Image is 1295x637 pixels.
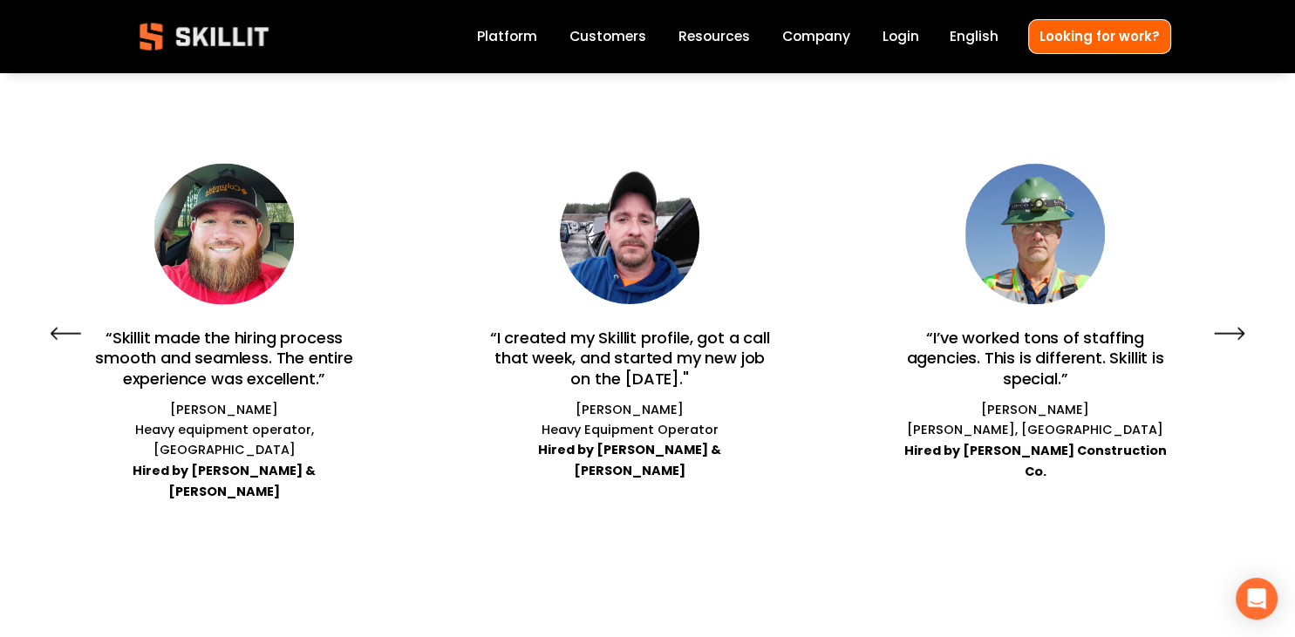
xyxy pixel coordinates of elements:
a: Looking for work? [1028,19,1171,53]
div: Open Intercom Messenger [1236,578,1278,620]
span: English [949,26,998,46]
a: folder dropdown [678,25,750,49]
div: language picker [949,25,998,49]
span: Resources [678,26,750,46]
button: Previous [39,308,92,360]
a: Company [782,25,850,49]
button: Next [1203,308,1256,360]
a: Platform [477,25,537,49]
a: Login [883,25,919,49]
img: Skillit [125,10,283,63]
a: Customers [569,25,646,49]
